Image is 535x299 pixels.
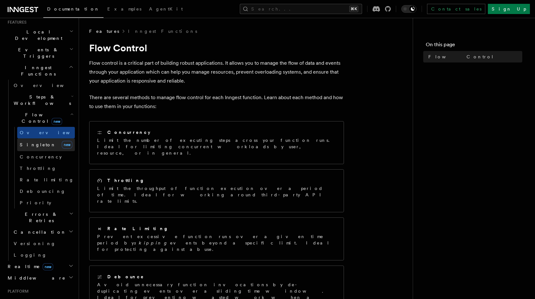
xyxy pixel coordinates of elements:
[14,252,47,258] span: Logging
[47,6,100,11] span: Documentation
[5,64,69,77] span: Inngest Functions
[89,42,344,54] h1: Flow Control
[488,4,530,14] a: Sign Up
[11,109,75,127] button: Flow Controlnew
[20,130,85,135] span: Overview
[5,29,69,41] span: Local Development
[11,208,75,226] button: Errors & Retries
[20,200,51,205] span: Priority
[134,240,170,245] em: skipping
[89,121,344,164] a: ConcurrencyLimit the number of executing steps across your function runs. Ideal for limiting conc...
[145,2,187,17] a: AgentKit
[107,177,145,184] h2: Throttling
[43,2,103,18] a: Documentation
[89,28,119,34] span: Features
[62,141,72,149] span: new
[11,127,75,208] div: Flow Controlnew
[97,137,336,156] p: Limit the number of executing steps across your function runs. Ideal for limiting concurrent work...
[5,26,75,44] button: Local Development
[5,289,29,294] span: Platform
[20,166,56,171] span: Throttling
[5,263,53,270] span: Realtime
[5,80,75,261] div: Inngest Functions
[89,217,344,260] a: Rate LimitingPrevent excessive function runs over a given time period byskippingevents beyond a s...
[5,272,75,284] button: Middleware
[14,241,56,246] span: Versioning
[89,169,344,212] a: ThrottlingLimit the throughput of function execution over a period of time. Ideal for working aro...
[17,151,75,163] a: Concurrency
[103,2,145,17] a: Examples
[11,94,71,106] span: Steps & Workflows
[11,238,75,249] a: Versioning
[107,6,141,11] span: Examples
[97,185,336,204] p: Limit the throughput of function execution over a period of time. Ideal for working around third-...
[11,211,69,224] span: Errors & Retries
[17,163,75,174] a: Throttling
[107,129,150,135] h2: Concurrency
[5,275,66,281] span: Middleware
[240,4,362,14] button: Search...⌘K
[20,154,62,159] span: Concurrency
[149,6,183,11] span: AgentKit
[5,47,69,59] span: Events & Triggers
[5,261,75,272] button: Realtimenew
[11,80,75,91] a: Overview
[43,263,53,270] span: new
[11,226,75,238] button: Cancellation
[426,51,522,62] a: Flow Control
[349,6,358,12] kbd: ⌘K
[428,54,494,60] span: Flow Control
[52,118,62,125] span: new
[11,112,70,124] span: Flow Control
[17,138,75,151] a: Singletonnew
[11,229,66,235] span: Cancellation
[427,4,485,14] a: Contact sales
[107,225,168,232] h2: Rate Limiting
[17,174,75,186] a: Rate limiting
[107,273,144,280] h2: Debounce
[97,233,336,252] p: Prevent excessive function runs over a given time period by events beyond a specific limit. Ideal...
[11,249,75,261] a: Logging
[17,186,75,197] a: Debouncing
[11,91,75,109] button: Steps & Workflows
[17,127,75,138] a: Overview
[20,142,56,147] span: Singleton
[426,41,522,51] h4: On this page
[5,44,75,62] button: Events & Triggers
[5,62,75,80] button: Inngest Functions
[17,197,75,208] a: Priority
[401,5,417,13] button: Toggle dark mode
[14,83,79,88] span: Overview
[128,28,197,34] a: Inngest Functions
[20,177,74,182] span: Rate limiting
[89,59,344,85] p: Flow control is a critical part of building robust applications. It allows you to manage the flow...
[89,93,344,111] p: There are several methods to manage flow control for each Inngest function. Learn about each meth...
[5,20,26,25] span: Features
[20,189,66,194] span: Debouncing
